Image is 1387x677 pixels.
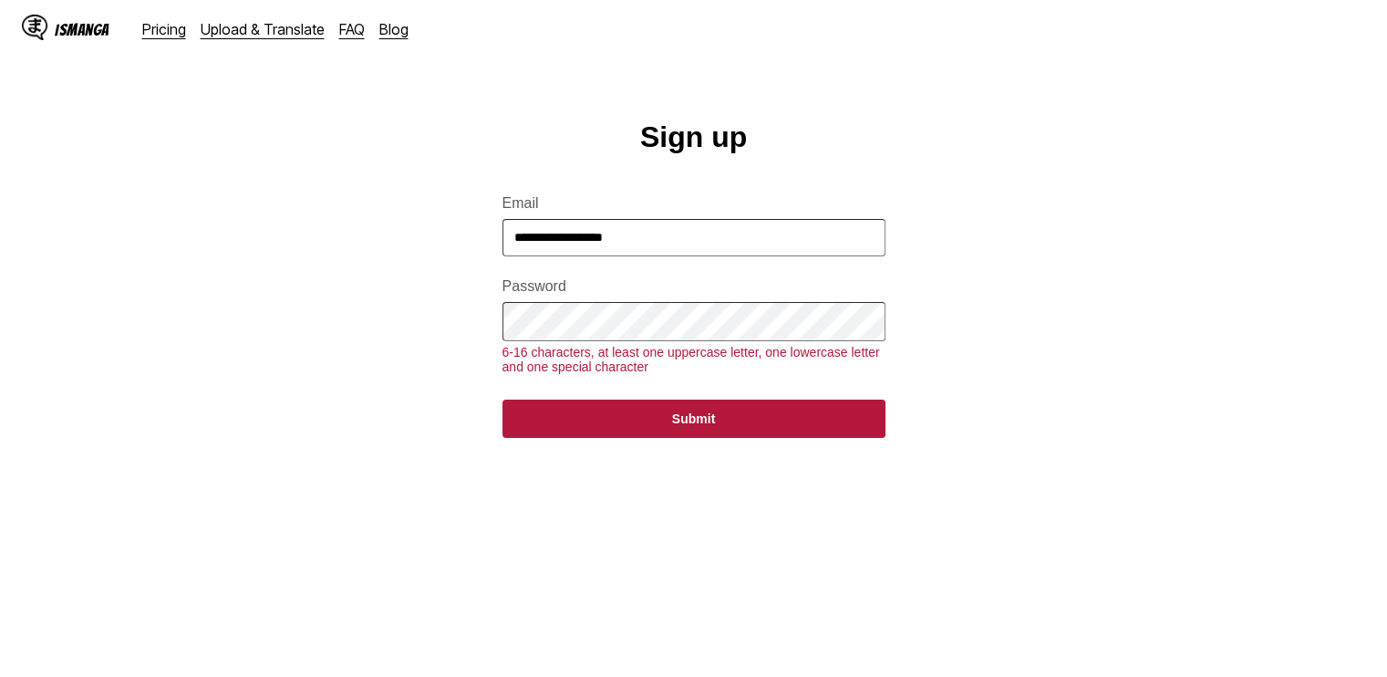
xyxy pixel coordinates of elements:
[502,345,885,374] div: 6-16 characters, at least one uppercase letter, one lowercase letter and one special character
[640,120,747,154] h1: Sign up
[502,195,885,212] label: Email
[22,15,142,44] a: IsManga LogoIsManga
[22,15,47,40] img: IsManga Logo
[339,20,365,38] a: FAQ
[55,21,109,38] div: IsManga
[142,20,186,38] a: Pricing
[502,400,885,438] button: Submit
[502,278,885,295] label: Password
[201,20,325,38] a: Upload & Translate
[379,20,409,38] a: Blog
